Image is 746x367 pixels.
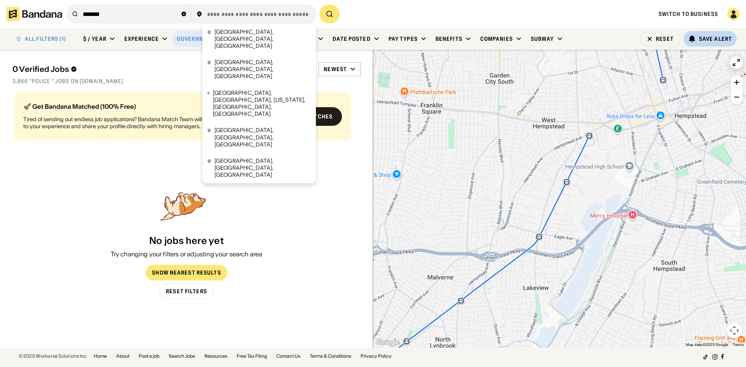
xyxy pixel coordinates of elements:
[480,35,513,42] div: Companies
[375,337,401,348] a: Open this area in Google Maps (opens a new window)
[436,35,462,42] div: Benefits
[94,354,107,358] a: Home
[310,354,351,358] a: Terms & Conditions
[25,36,66,42] div: ALL FILTERS (1)
[204,354,227,358] a: Resources
[389,35,418,42] div: Pay Types
[12,64,263,74] div: 0 Verified Jobs
[276,354,300,358] a: Contact Us
[169,354,195,358] a: Search Jobs
[149,235,224,247] div: No jobs here yet
[659,10,718,17] a: Switch to Business
[214,127,311,148] div: [GEOGRAPHIC_DATA], [GEOGRAPHIC_DATA], [GEOGRAPHIC_DATA]
[333,35,370,42] div: Date Posted
[23,116,266,130] div: Tired of sending out endless job applications? Bandana Match Team will recommend jobs tailored to...
[361,354,392,358] a: Privacy Policy
[214,28,311,50] div: [GEOGRAPHIC_DATA], [GEOGRAPHIC_DATA], [GEOGRAPHIC_DATA]
[23,103,266,110] div: 🚀 Get Bandana Matched (100% Free)
[6,7,62,21] img: Bandana logotype
[152,270,221,275] div: Show Nearest Results
[83,35,106,42] div: $ / year
[111,250,263,258] div: Try changing your filters or adjusting your search area
[12,89,361,189] div: grid
[656,36,674,42] div: Reset
[727,323,742,338] button: Map camera controls
[12,78,361,85] div: 3,866 "Police " jobs on [DOMAIN_NAME]
[324,66,347,73] div: Newest
[214,59,311,80] div: [GEOGRAPHIC_DATA], [GEOGRAPHIC_DATA], [GEOGRAPHIC_DATA]
[213,89,311,118] div: [GEOGRAPHIC_DATA], [GEOGRAPHIC_DATA], [US_STATE], [GEOGRAPHIC_DATA], [GEOGRAPHIC_DATA]
[19,354,87,358] div: © 2025 Workwise Solutions Inc.
[733,343,744,347] a: Terms (opens in new tab)
[124,35,159,42] div: Experience
[116,354,129,358] a: About
[699,35,732,42] div: Save Alert
[214,157,311,179] div: [GEOGRAPHIC_DATA], [GEOGRAPHIC_DATA], [GEOGRAPHIC_DATA]
[686,343,728,347] span: Map data ©2025 Google
[139,354,159,358] a: Post a job
[237,354,267,358] a: Free Tax Filing
[375,337,401,348] img: Google
[166,289,207,294] div: Reset Filters
[531,35,554,42] div: Subway
[177,35,215,42] div: Government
